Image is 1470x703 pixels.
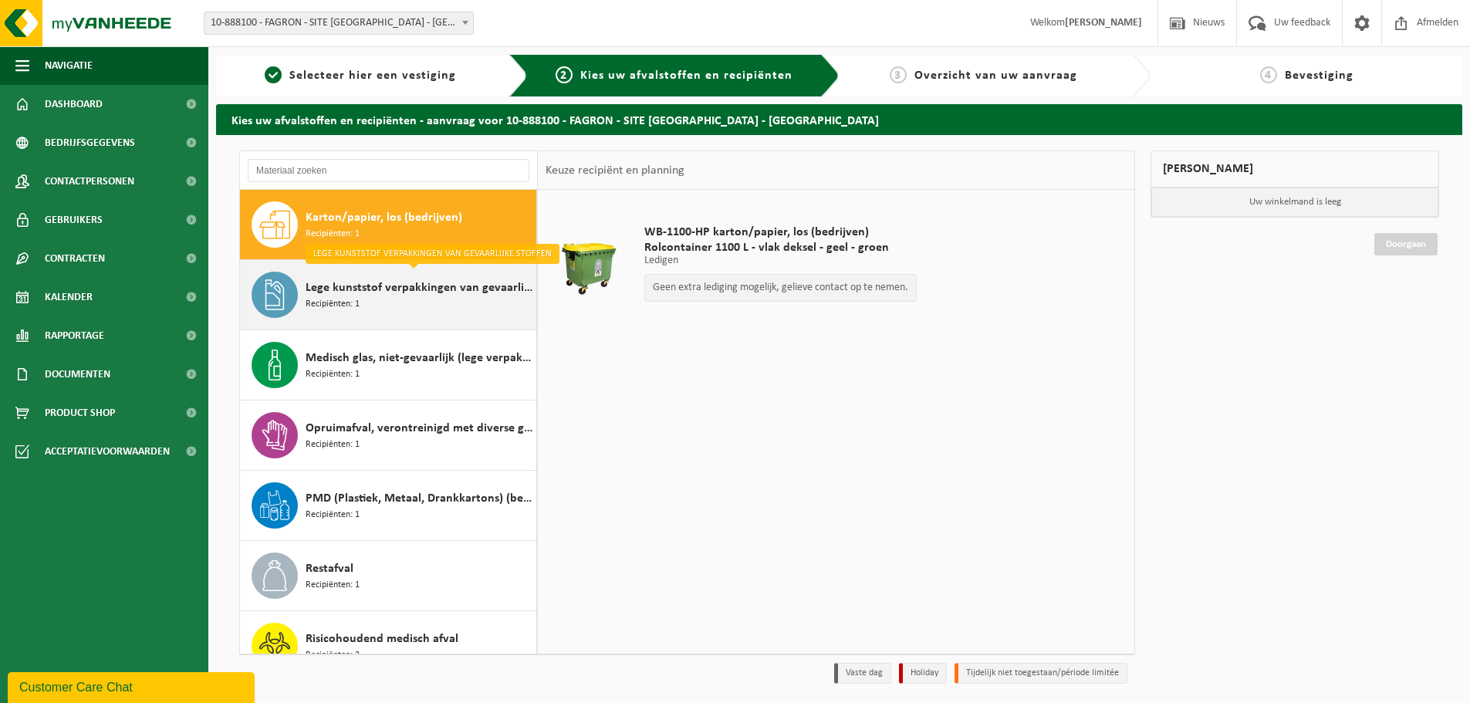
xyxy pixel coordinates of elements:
[1260,66,1277,83] span: 4
[306,630,458,648] span: Risicohoudend medisch afval
[306,438,360,452] span: Recipiënten: 1
[556,66,573,83] span: 2
[45,239,105,278] span: Contracten
[653,282,908,293] p: Geen extra lediging mogelijk, gelieve contact op te nemen.
[240,611,537,681] button: Risicohoudend medisch afval Recipiënten: 2
[224,66,497,85] a: 1Selecteer hier een vestiging
[1374,233,1438,255] a: Doorgaan
[248,159,529,182] input: Materiaal zoeken
[240,190,537,260] button: Karton/papier, los (bedrijven) Recipiënten: 1
[45,85,103,123] span: Dashboard
[45,316,104,355] span: Rapportage
[1151,150,1439,188] div: [PERSON_NAME]
[45,46,93,85] span: Navigatie
[890,66,907,83] span: 3
[538,151,692,190] div: Keuze recipiënt en planning
[955,663,1127,684] li: Tijdelijk niet toegestaan/période limitée
[644,225,917,240] span: WB-1100-HP karton/papier, los (bedrijven)
[306,559,353,578] span: Restafval
[306,367,360,382] span: Recipiënten: 1
[306,578,360,593] span: Recipiënten: 1
[45,162,134,201] span: Contactpersonen
[834,663,891,684] li: Vaste dag
[8,669,258,703] iframe: chat widget
[306,208,462,227] span: Karton/papier, los (bedrijven)
[306,297,360,312] span: Recipiënten: 1
[914,69,1077,82] span: Overzicht van uw aanvraag
[45,278,93,316] span: Kalender
[644,240,917,255] span: Rolcontainer 1100 L - vlak deksel - geel - groen
[240,260,537,330] button: Lege kunststof verpakkingen van gevaarlijke stoffen Recipiënten: 1
[306,349,532,367] span: Medisch glas, niet-gevaarlijk (lege verpakkingen)
[306,419,532,438] span: Opruimafval, verontreinigd met diverse gevaarlijke afvalstoffen
[289,69,456,82] span: Selecteer hier een vestiging
[240,541,537,611] button: Restafval Recipiënten: 1
[240,401,537,471] button: Opruimafval, verontreinigd met diverse gevaarlijke afvalstoffen Recipiënten: 1
[580,69,792,82] span: Kies uw afvalstoffen en recipiënten
[644,255,917,266] p: Ledigen
[45,355,110,394] span: Documenten
[306,279,532,297] span: Lege kunststof verpakkingen van gevaarlijke stoffen
[240,330,537,401] button: Medisch glas, niet-gevaarlijk (lege verpakkingen) Recipiënten: 1
[899,663,947,684] li: Holiday
[240,471,537,541] button: PMD (Plastiek, Metaal, Drankkartons) (bedrijven) Recipiënten: 1
[306,648,360,663] span: Recipiënten: 2
[1285,69,1353,82] span: Bevestiging
[306,489,532,508] span: PMD (Plastiek, Metaal, Drankkartons) (bedrijven)
[204,12,473,34] span: 10-888100 - FAGRON - SITE BORNEM - BORNEM
[1151,188,1438,217] p: Uw winkelmand is leeg
[1065,17,1142,29] strong: [PERSON_NAME]
[216,104,1462,134] h2: Kies uw afvalstoffen en recipiënten - aanvraag voor 10-888100 - FAGRON - SITE [GEOGRAPHIC_DATA] -...
[45,394,115,432] span: Product Shop
[45,201,103,239] span: Gebruikers
[306,508,360,522] span: Recipiënten: 1
[265,66,282,83] span: 1
[45,123,135,162] span: Bedrijfsgegevens
[45,432,170,471] span: Acceptatievoorwaarden
[204,12,474,35] span: 10-888100 - FAGRON - SITE BORNEM - BORNEM
[306,227,360,242] span: Recipiënten: 1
